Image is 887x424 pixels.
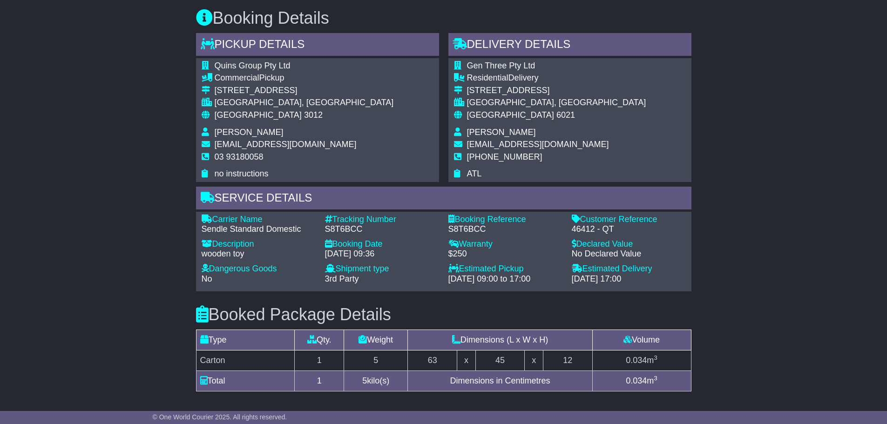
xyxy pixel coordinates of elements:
[408,370,592,391] td: Dimensions in Centimetres
[196,33,439,58] div: Pickup Details
[325,215,439,225] div: Tracking Number
[467,152,542,162] span: [PHONE_NUMBER]
[654,375,657,382] sup: 3
[215,140,357,149] span: [EMAIL_ADDRESS][DOMAIN_NAME]
[196,330,295,350] td: Type
[295,350,344,370] td: 1
[467,169,482,178] span: ATL
[202,274,212,283] span: No
[344,330,408,350] td: Weight
[215,98,394,108] div: [GEOGRAPHIC_DATA], [GEOGRAPHIC_DATA]
[325,249,439,259] div: [DATE] 09:36
[202,224,316,235] div: Sendle Standard Domestic
[457,350,475,370] td: x
[408,330,592,350] td: Dimensions (L x W x H)
[475,350,525,370] td: 45
[196,305,691,324] h3: Booked Package Details
[362,376,367,385] span: 5
[448,249,562,259] div: $250
[344,370,408,391] td: kilo(s)
[304,110,323,120] span: 3012
[467,61,535,70] span: Gen Three Pty Ltd
[467,140,609,149] span: [EMAIL_ADDRESS][DOMAIN_NAME]
[572,215,686,225] div: Customer Reference
[202,249,316,259] div: wooden toy
[467,128,536,137] span: [PERSON_NAME]
[448,224,562,235] div: S8T6BCC
[467,110,554,120] span: [GEOGRAPHIC_DATA]
[215,152,264,162] span: 03 93180058
[592,330,691,350] td: Volume
[325,264,439,274] div: Shipment type
[196,9,691,27] h3: Booking Details
[448,33,691,58] div: Delivery Details
[572,249,686,259] div: No Declared Value
[626,356,647,365] span: 0.034
[448,239,562,249] div: Warranty
[408,350,457,370] td: 63
[572,274,686,284] div: [DATE] 17:00
[215,86,394,96] div: [STREET_ADDRESS]
[572,224,686,235] div: 46412 - QT
[448,264,562,274] div: Estimated Pickup
[592,370,691,391] td: m
[592,350,691,370] td: m
[196,350,295,370] td: Carton
[215,73,259,82] span: Commercial
[654,354,657,361] sup: 3
[572,239,686,249] div: Declared Value
[448,215,562,225] div: Booking Reference
[525,350,543,370] td: x
[626,376,647,385] span: 0.034
[202,264,316,274] div: Dangerous Goods
[543,350,592,370] td: 12
[196,187,691,212] div: Service Details
[448,274,562,284] div: [DATE] 09:00 to 17:00
[344,350,408,370] td: 5
[325,224,439,235] div: S8T6BCC
[467,73,508,82] span: Residential
[467,86,646,96] div: [STREET_ADDRESS]
[196,370,295,391] td: Total
[295,330,344,350] td: Qty.
[215,169,269,178] span: no instructions
[215,110,302,120] span: [GEOGRAPHIC_DATA]
[467,98,646,108] div: [GEOGRAPHIC_DATA], [GEOGRAPHIC_DATA]
[295,370,344,391] td: 1
[202,239,316,249] div: Description
[153,413,287,421] span: © One World Courier 2025. All rights reserved.
[467,73,646,83] div: Delivery
[215,128,284,137] span: [PERSON_NAME]
[215,73,394,83] div: Pickup
[556,110,575,120] span: 6021
[572,264,686,274] div: Estimated Delivery
[202,215,316,225] div: Carrier Name
[325,274,359,283] span: 3rd Party
[215,61,291,70] span: Quins Group Pty Ltd
[325,239,439,249] div: Booking Date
